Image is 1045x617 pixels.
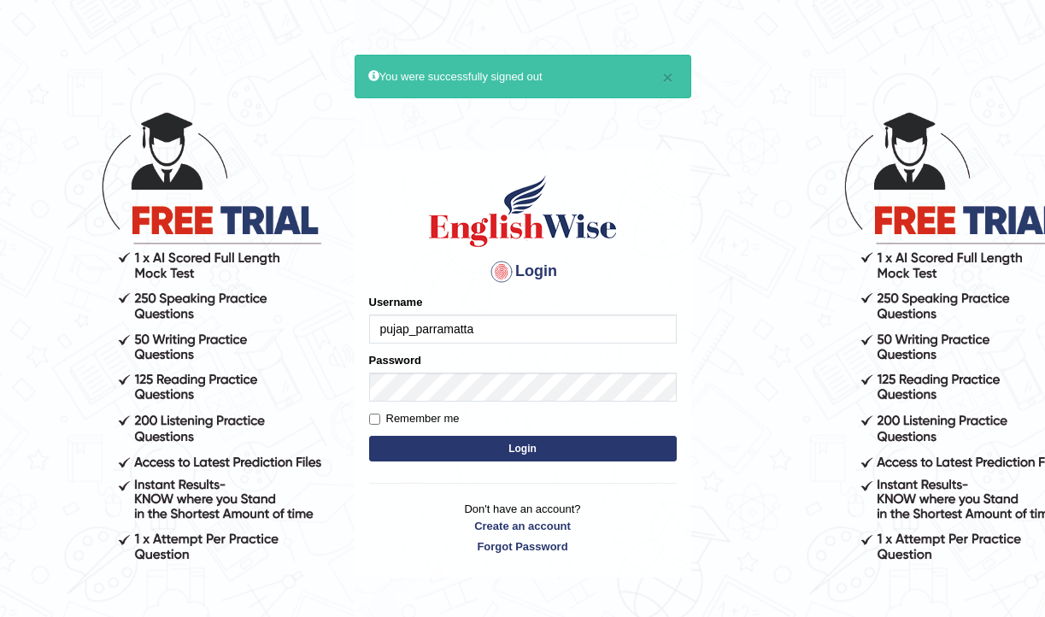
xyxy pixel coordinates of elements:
label: Password [369,352,421,368]
h4: Login [369,258,677,285]
label: Username [369,294,423,310]
a: Forgot Password [369,538,677,555]
img: Logo of English Wise sign in for intelligent practice with AI [426,173,620,250]
label: Remember me [369,410,460,427]
input: Remember me [369,414,380,425]
button: × [662,68,672,86]
a: Create an account [369,518,677,534]
button: Login [369,436,677,461]
div: You were successfully signed out [355,55,691,98]
p: Don't have an account? [369,501,677,554]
